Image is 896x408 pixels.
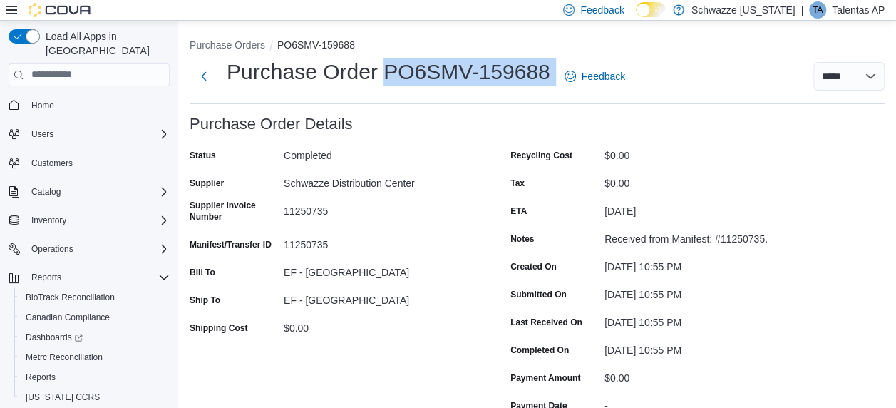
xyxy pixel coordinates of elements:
[26,392,100,403] span: [US_STATE] CCRS
[3,210,175,230] button: Inventory
[813,1,823,19] span: TA
[20,329,170,346] span: Dashboards
[31,215,66,226] span: Inventory
[190,178,224,189] label: Supplier
[31,128,53,140] span: Users
[20,289,120,306] a: BioTrack Reconciliation
[3,267,175,287] button: Reports
[580,3,624,17] span: Feedback
[510,233,534,245] label: Notes
[809,1,826,19] div: Talentas AP
[26,240,170,257] span: Operations
[604,311,795,328] div: [DATE] 10:55 PM
[3,124,175,144] button: Users
[604,200,795,217] div: [DATE]
[20,329,88,346] a: Dashboards
[20,389,170,406] span: Washington CCRS
[20,309,115,326] a: Canadian Compliance
[582,69,625,83] span: Feedback
[190,116,353,133] h3: Purchase Order Details
[190,267,215,278] label: Bill To
[510,317,582,328] label: Last Received On
[20,349,108,366] a: Metrc Reconciliation
[190,39,265,51] button: Purchase Orders
[604,367,795,384] div: $0.00
[26,183,66,200] button: Catalog
[190,38,885,55] nav: An example of EuiBreadcrumbs
[3,95,175,116] button: Home
[3,239,175,259] button: Operations
[26,240,79,257] button: Operations
[26,372,56,383] span: Reports
[14,327,175,347] a: Dashboards
[604,283,795,300] div: [DATE] 10:55 PM
[190,239,272,250] label: Manifest/Transfer ID
[636,17,637,18] span: Dark Mode
[14,287,175,307] button: BioTrack Reconciliation
[26,126,59,143] button: Users
[604,172,795,189] div: $0.00
[510,150,572,161] label: Recycling Cost
[26,352,103,363] span: Metrc Reconciliation
[510,261,557,272] label: Created On
[31,243,73,255] span: Operations
[26,154,170,172] span: Customers
[190,62,218,91] button: Next
[20,289,170,306] span: BioTrack Reconciliation
[510,289,567,300] label: Submitted On
[510,372,580,384] label: Payment Amount
[190,200,278,223] label: Supplier Invoice Number
[190,295,220,306] label: Ship To
[604,228,795,245] div: Received from Manifest: #11250735.
[510,345,569,356] label: Completed On
[29,3,93,17] img: Cova
[604,144,795,161] div: $0.00
[604,339,795,356] div: [DATE] 10:55 PM
[190,150,216,161] label: Status
[40,29,170,58] span: Load All Apps in [GEOGRAPHIC_DATA]
[31,100,54,111] span: Home
[190,322,247,334] label: Shipping Cost
[26,332,83,343] span: Dashboards
[510,178,525,189] label: Tax
[636,2,666,17] input: Dark Mode
[284,261,475,278] div: EF - [GEOGRAPHIC_DATA]
[284,200,475,217] div: 11250735
[284,233,475,250] div: 11250735
[26,126,170,143] span: Users
[20,309,170,326] span: Canadian Compliance
[510,205,527,217] label: ETA
[20,349,170,366] span: Metrc Reconciliation
[14,387,175,407] button: [US_STATE] CCRS
[284,144,475,161] div: Completed
[691,1,795,19] p: Schwazze [US_STATE]
[284,172,475,189] div: Schwazze Distribution Center
[26,96,170,114] span: Home
[277,39,355,51] button: PO6SMV-159688
[20,369,61,386] a: Reports
[14,347,175,367] button: Metrc Reconciliation
[31,186,61,198] span: Catalog
[31,158,73,169] span: Customers
[14,367,175,387] button: Reports
[31,272,61,283] span: Reports
[284,289,475,306] div: EF - [GEOGRAPHIC_DATA]
[3,182,175,202] button: Catalog
[26,269,67,286] button: Reports
[26,155,78,172] a: Customers
[604,255,795,272] div: [DATE] 10:55 PM
[3,153,175,173] button: Customers
[20,369,170,386] span: Reports
[26,269,170,286] span: Reports
[800,1,803,19] p: |
[26,97,60,114] a: Home
[26,183,170,200] span: Catalog
[26,212,72,229] button: Inventory
[559,62,631,91] a: Feedback
[284,317,475,334] div: $0.00
[20,389,105,406] a: [US_STATE] CCRS
[14,307,175,327] button: Canadian Compliance
[26,212,170,229] span: Inventory
[227,58,550,86] h1: Purchase Order PO6SMV-159688
[26,312,110,323] span: Canadian Compliance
